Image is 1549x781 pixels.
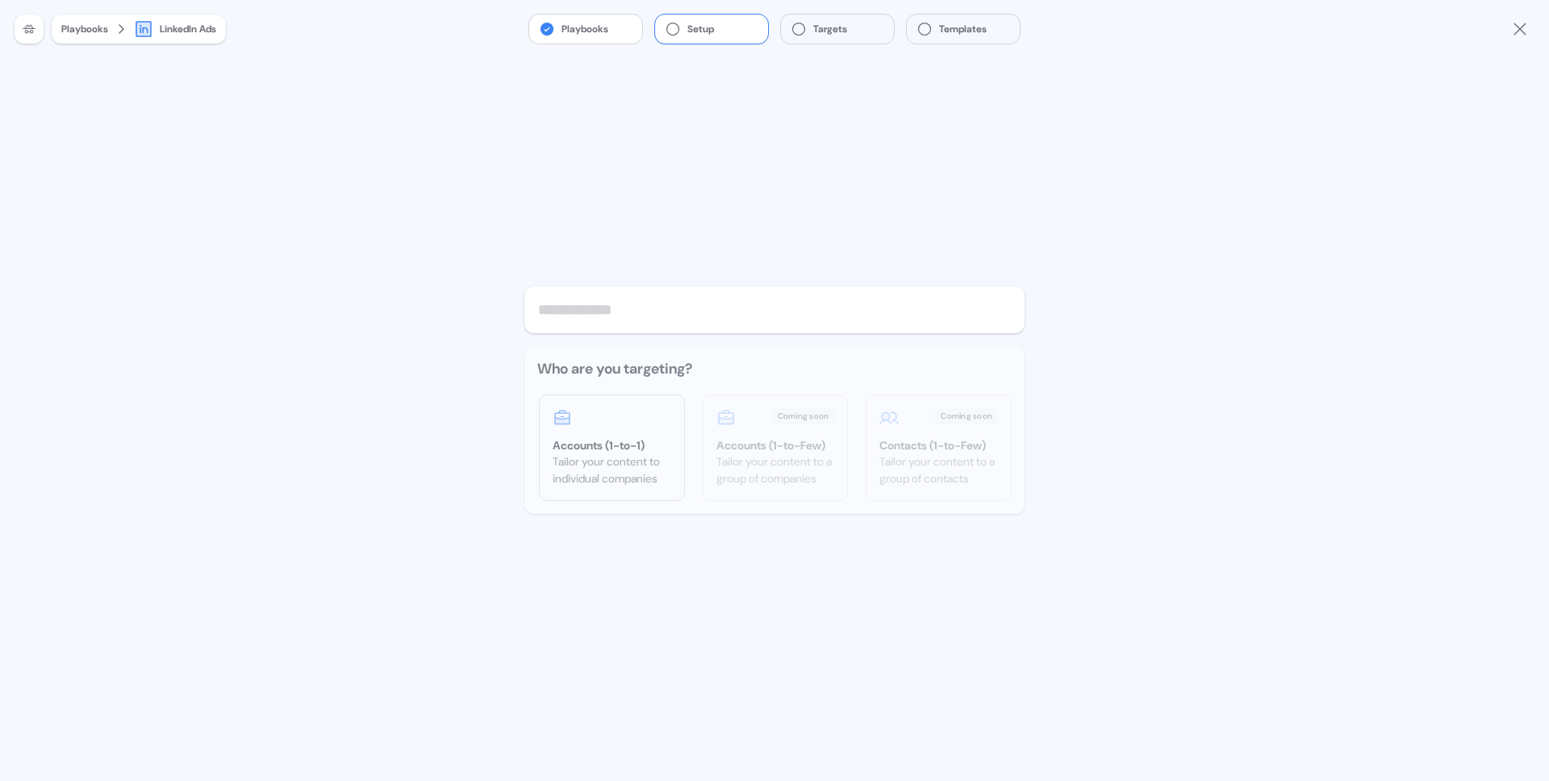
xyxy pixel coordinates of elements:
button: Playbooks [61,21,108,37]
div: LinkedIn Ads [160,21,216,37]
a: Close [1510,19,1530,39]
button: Templates [907,15,1020,44]
button: Playbooks [529,15,642,44]
button: Setup [655,15,768,44]
button: Targets [781,15,894,44]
